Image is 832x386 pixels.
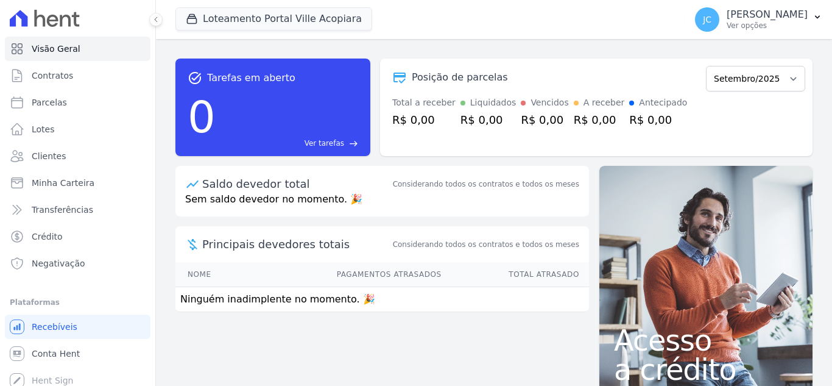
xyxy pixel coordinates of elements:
[5,63,150,88] a: Contratos
[5,251,150,276] a: Negativação
[305,138,344,149] span: Ver tarefas
[175,192,589,216] p: Sem saldo devedor no momento. 🎉
[32,150,66,162] span: Clientes
[32,43,80,55] span: Visão Geral
[393,239,579,250] span: Considerando todos os contratos e todos os meses
[574,112,625,128] div: R$ 0,00
[727,9,808,21] p: [PERSON_NAME]
[32,257,85,270] span: Negativação
[32,177,94,189] span: Minha Carteira
[470,96,516,109] div: Liquidados
[32,204,93,216] span: Transferências
[5,224,150,249] a: Crédito
[5,37,150,61] a: Visão Geral
[5,341,150,366] a: Conta Hent
[460,112,516,128] div: R$ 0,00
[442,262,589,287] th: Total Atrasado
[392,96,456,109] div: Total a receber
[32,348,80,360] span: Conta Hent
[531,96,568,109] div: Vencidos
[32,70,73,82] span: Contratos
[10,295,146,310] div: Plataformas
[32,231,63,243] span: Crédito
[175,262,249,287] th: Nome
[5,90,150,115] a: Parcelas
[521,112,568,128] div: R$ 0,00
[614,355,798,384] span: a crédito
[412,70,508,85] div: Posição de parcelas
[188,71,202,85] span: task_alt
[5,171,150,195] a: Minha Carteira
[703,15,711,24] span: JC
[614,326,798,355] span: Acesso
[583,96,625,109] div: A receber
[32,321,77,333] span: Recebíveis
[685,2,832,37] button: JC [PERSON_NAME] Ver opções
[175,287,589,312] td: Ninguém inadimplente no momento. 🎉
[32,96,67,109] span: Parcelas
[202,236,390,252] span: Principais devedores totais
[5,315,150,339] a: Recebíveis
[5,144,150,168] a: Clientes
[5,198,150,222] a: Transferências
[639,96,687,109] div: Antecipado
[32,123,55,135] span: Lotes
[175,7,372,30] button: Loteamento Portal Ville Acopiara
[393,179,579,190] div: Considerando todos os contratos e todos os meses
[5,117,150,141] a: Lotes
[629,112,687,128] div: R$ 0,00
[207,71,295,85] span: Tarefas em aberto
[220,138,358,149] a: Ver tarefas east
[249,262,442,287] th: Pagamentos Atrasados
[188,85,216,149] div: 0
[727,21,808,30] p: Ver opções
[392,112,456,128] div: R$ 0,00
[349,139,358,148] span: east
[202,176,390,192] div: Saldo devedor total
